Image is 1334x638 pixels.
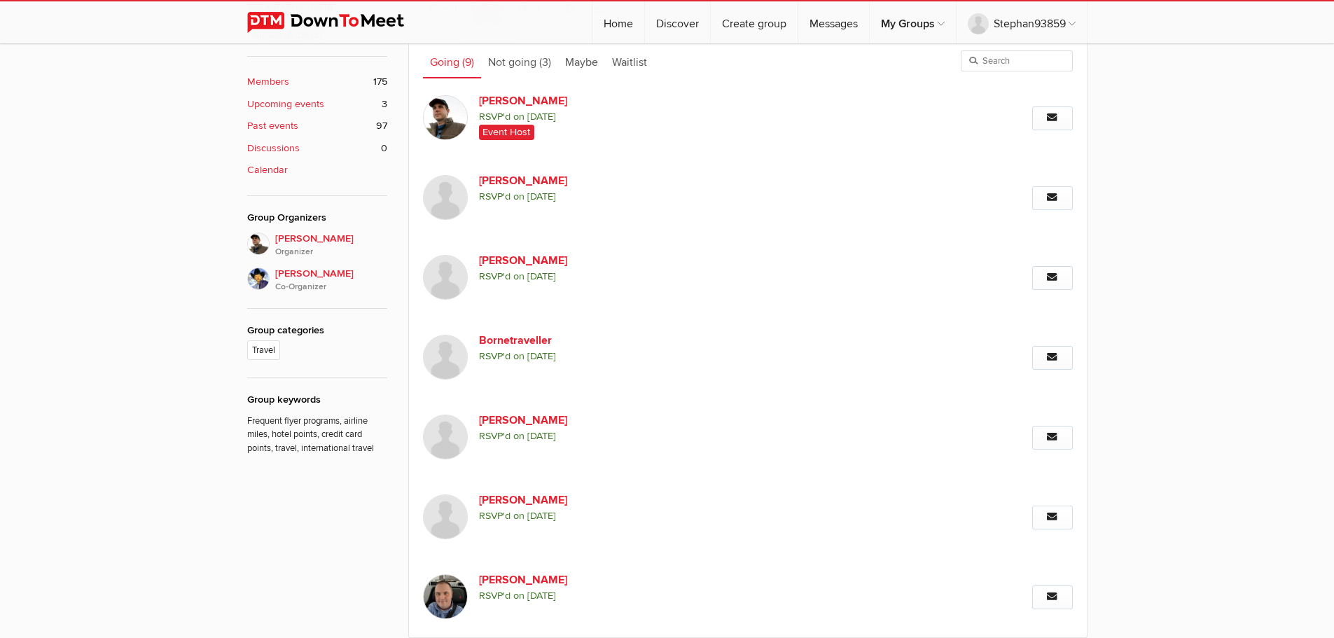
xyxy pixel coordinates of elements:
[247,97,324,112] b: Upcoming events
[527,190,556,202] i: [DATE]
[381,141,387,156] span: 0
[479,269,878,284] span: RSVP'd on
[479,349,878,364] span: RSVP'd on
[711,1,798,43] a: Create group
[798,1,869,43] a: Messages
[247,141,387,156] a: Discussions 0
[247,12,426,33] img: DownToMeet
[481,43,558,78] a: Not going (3)
[527,430,556,442] i: [DATE]
[423,494,468,539] img: Blake P.
[957,1,1087,43] a: Stephan93859
[479,125,535,140] span: Event Host
[479,252,718,269] a: [PERSON_NAME]
[423,175,468,220] img: Forrest Lin
[275,266,387,294] span: [PERSON_NAME]
[527,350,556,362] i: [DATE]
[247,97,387,112] a: Upcoming events 3
[247,233,270,255] img: Stefan Krasowski
[479,189,878,204] span: RSVP'd on
[479,92,718,109] a: [PERSON_NAME]
[247,162,387,178] a: Calendar
[592,1,644,43] a: Home
[479,571,718,588] a: [PERSON_NAME]
[479,508,878,524] span: RSVP'd on
[423,255,468,300] img: David VanCleave
[275,231,387,259] span: [PERSON_NAME]
[247,118,387,134] a: Past events 97
[527,111,556,123] i: [DATE]
[423,574,468,619] img: Russ Revutski
[247,259,387,294] a: [PERSON_NAME]Co-Organizer
[462,55,474,69] span: (9)
[247,162,288,178] b: Calendar
[539,55,551,69] span: (3)
[479,109,878,125] span: RSVP'd on
[275,246,387,258] i: Organizer
[961,50,1073,71] input: Search
[373,74,387,90] span: 175
[479,332,718,349] a: Bornetraveller
[870,1,956,43] a: My Groups
[247,392,387,408] div: Group keywords
[423,415,468,459] img: Jonathan Khoo
[423,43,481,78] a: Going (9)
[527,270,556,282] i: [DATE]
[479,412,718,429] a: [PERSON_NAME]
[382,97,387,112] span: 3
[247,74,289,90] b: Members
[247,323,387,338] div: Group categories
[247,233,387,259] a: [PERSON_NAME]Organizer
[645,1,710,43] a: Discover
[275,281,387,293] i: Co-Organizer
[247,408,387,455] p: Frequent flyer programs, airline miles, hotel points, credit card points, travel, international t...
[479,172,718,189] a: [PERSON_NAME]
[423,95,468,140] img: Stefan Krasowski
[247,268,270,290] img: Dave Nuttall
[247,74,387,90] a: Members 175
[479,429,878,444] span: RSVP'd on
[247,141,300,156] b: Discussions
[376,118,387,134] span: 97
[247,210,387,226] div: Group Organizers
[479,588,878,604] span: RSVP'd on
[527,510,556,522] i: [DATE]
[423,335,468,380] img: Bornetraveller
[479,492,718,508] a: [PERSON_NAME]
[605,43,654,78] a: Waitlist
[247,118,298,134] b: Past events
[527,590,556,602] i: [DATE]
[558,43,605,78] a: Maybe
